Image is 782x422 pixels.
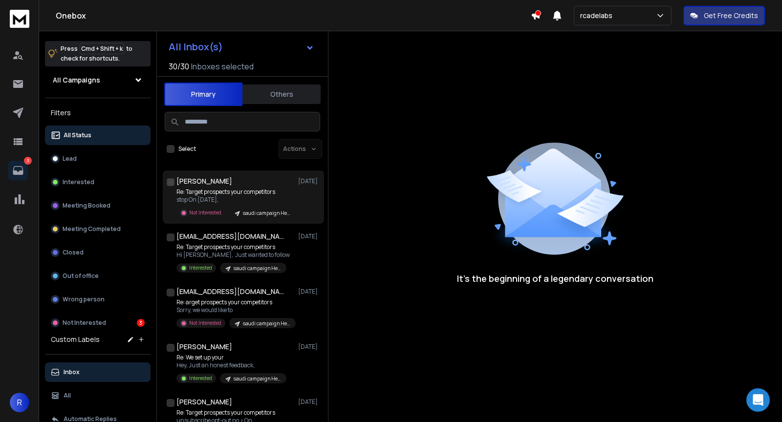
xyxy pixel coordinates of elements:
h3: Inboxes selected [191,61,254,72]
p: Re: We set up your [176,354,286,361]
p: Not Interested [189,319,221,327]
p: Lead [63,155,77,163]
label: Select [178,145,196,153]
p: Meeting Completed [63,225,121,233]
p: Re: Target prospects your competitors [176,188,294,196]
p: saudi campaign HealDNS [234,375,281,382]
button: All Campaigns [45,70,151,90]
p: Sorry, we would like to [176,306,294,314]
h1: Onebox [56,10,531,21]
button: All [45,386,151,405]
div: 3 [137,319,145,327]
h1: [PERSON_NAME] [176,342,232,352]
p: Not Interested [189,209,221,216]
p: Interested [63,178,94,186]
span: 30 / 30 [169,61,189,72]
button: Meeting Booked [45,196,151,215]
img: logo [10,10,29,28]
p: Re: Target prospects your competitors [176,409,294,417]
button: R [10,393,29,412]
h1: [PERSON_NAME] [176,397,232,407]
button: Closed [45,243,151,262]
p: Closed [63,249,84,256]
h1: [EMAIL_ADDRESS][DOMAIN_NAME] [176,287,284,296]
p: Wrong person [63,295,105,303]
p: It’s the beginning of a legendary conversation [457,272,653,285]
button: Lead [45,149,151,169]
h1: [EMAIL_ADDRESS][DOMAIN_NAME] [176,232,284,241]
p: Interested [189,264,212,272]
p: saudi campaign HealDNS [234,265,281,272]
p: Get Free Credits [704,11,758,21]
button: Get Free Credits [683,6,765,25]
p: Re: arget prospects your competitors [176,298,294,306]
span: Cmd + Shift + k [80,43,124,54]
div: Open Intercom Messenger [746,388,770,412]
p: Not Interested [63,319,106,327]
p: Re: Target prospects your competitors [176,243,290,251]
h3: Custom Labels [51,335,100,344]
p: [DATE] [298,288,320,295]
button: Interested [45,172,151,192]
p: rcadelabs [580,11,616,21]
p: stop On [DATE], [176,196,294,204]
p: Hi [PERSON_NAME], Just wanted to follow [176,251,290,259]
p: All Status [64,131,91,139]
p: saudi campaign HealDNS [243,320,290,327]
p: [DATE] [298,398,320,406]
p: Inbox [64,368,80,376]
p: Interested [189,375,212,382]
button: Inbox [45,362,151,382]
p: Meeting Booked [63,202,110,210]
p: 3 [24,157,32,165]
button: Wrong person [45,290,151,309]
p: saudi campaign HealDNS [243,210,290,217]
button: All Status [45,126,151,145]
p: [DATE] [298,177,320,185]
button: Out of office [45,266,151,286]
p: Hey, Just an honest feedback, [176,361,286,369]
h3: Filters [45,106,151,120]
p: Out of office [63,272,99,280]
button: All Inbox(s) [161,37,322,57]
p: [DATE] [298,232,320,240]
h1: [PERSON_NAME] [176,176,232,186]
p: Press to check for shortcuts. [61,44,132,63]
p: All [64,392,71,400]
p: [DATE] [298,343,320,351]
h1: All Campaigns [53,75,100,85]
button: Meeting Completed [45,219,151,239]
button: Others [242,84,321,105]
a: 3 [8,161,28,180]
h1: All Inbox(s) [169,42,223,52]
button: Primary [164,83,242,106]
button: Not Interested3 [45,313,151,333]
